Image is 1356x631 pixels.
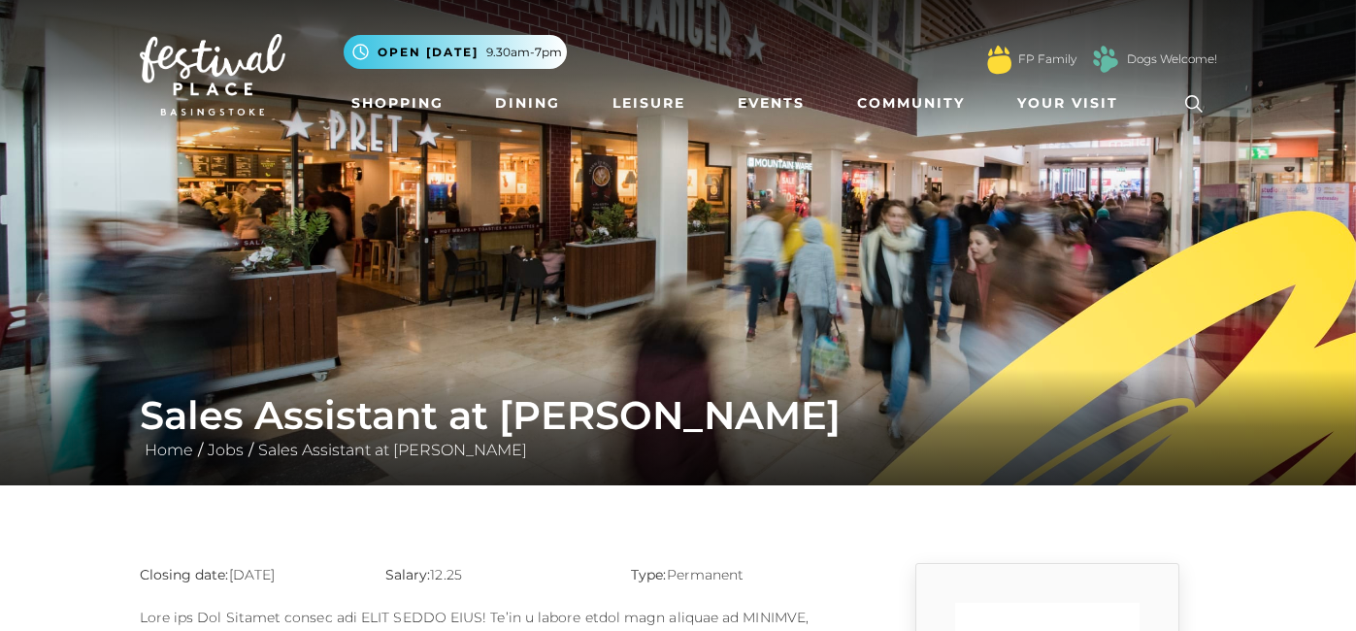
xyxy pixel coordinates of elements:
strong: Closing date: [140,566,229,583]
img: Festival Place Logo [140,34,285,116]
strong: Type: [631,566,666,583]
a: Jobs [203,441,248,459]
a: Shopping [344,85,451,121]
p: Permanent [631,563,847,586]
h1: Sales Assistant at [PERSON_NAME] [140,392,1217,439]
a: Dining [487,85,568,121]
a: Your Visit [1009,85,1136,121]
p: 12.25 [385,563,602,586]
a: Sales Assistant at [PERSON_NAME] [253,441,532,459]
a: Home [140,441,198,459]
span: Open [DATE] [378,44,479,61]
strong: Salary: [385,566,431,583]
button: Open [DATE] 9.30am-7pm [344,35,567,69]
div: / / [125,392,1232,462]
a: Events [730,85,812,121]
a: Dogs Welcome! [1127,50,1217,68]
a: Community [849,85,973,121]
span: 9.30am-7pm [486,44,562,61]
p: [DATE] [140,563,356,586]
a: FP Family [1018,50,1076,68]
span: Your Visit [1017,93,1118,114]
a: Leisure [605,85,693,121]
